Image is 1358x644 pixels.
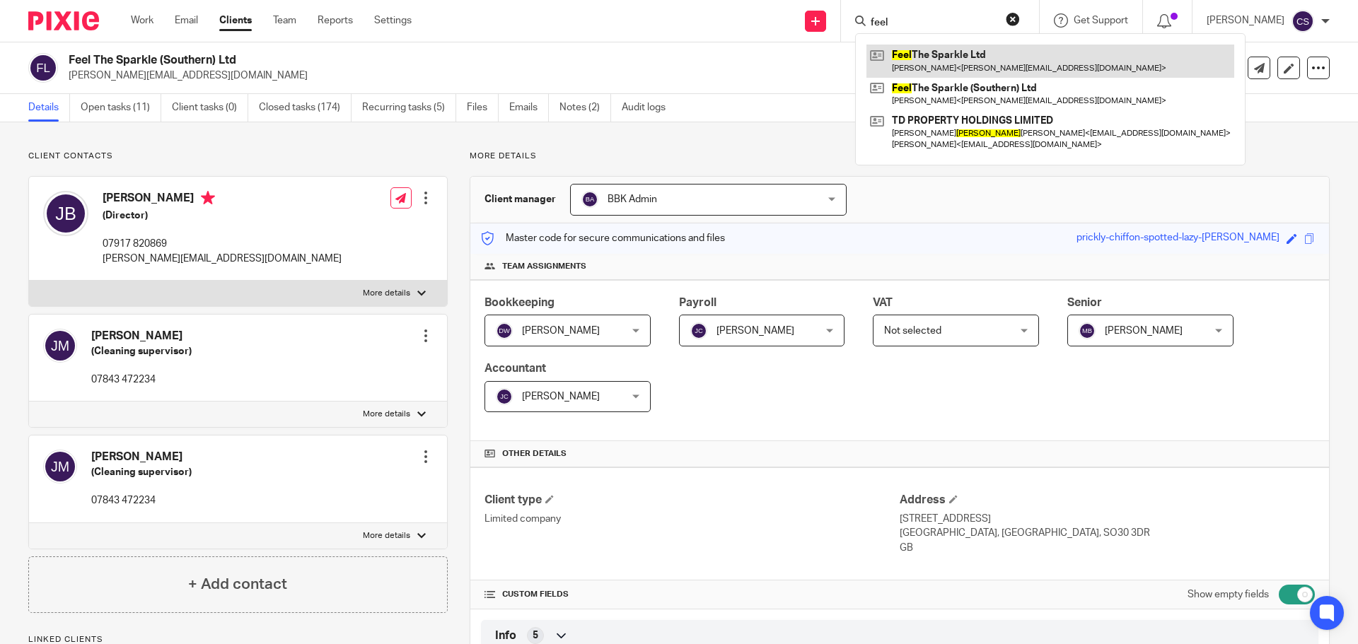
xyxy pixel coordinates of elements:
h3: Client manager [484,192,556,206]
h4: CUSTOM FIELDS [484,589,900,600]
img: svg%3E [581,191,598,208]
span: Other details [502,448,567,459]
a: Notes (2) [559,94,611,122]
a: Emails [509,94,549,122]
p: More details [363,530,410,541]
a: Work [131,13,153,28]
p: Master code for secure communications and files [481,231,725,245]
input: Search [869,17,997,30]
span: [PERSON_NAME] [522,392,600,402]
p: Client contacts [28,151,448,162]
span: Team assignments [502,261,586,272]
span: Not selected [884,326,941,336]
span: Bookkeeping [484,297,555,308]
a: Reports [318,13,353,28]
a: Team [273,13,296,28]
span: Info [495,628,516,643]
h4: [PERSON_NAME] [91,329,192,344]
a: Clients [219,13,252,28]
a: Recurring tasks (5) [362,94,456,122]
img: svg%3E [28,53,58,83]
a: Audit logs [622,94,676,122]
span: Get Support [1074,16,1128,25]
p: Limited company [484,512,900,526]
img: svg%3E [1079,322,1096,339]
img: Pixie [28,11,99,30]
h4: + Add contact [188,573,287,595]
h4: Client type [484,493,900,508]
p: More details [363,288,410,299]
a: Settings [374,13,412,28]
img: svg%3E [690,322,707,339]
h4: [PERSON_NAME] [91,450,192,464]
p: [PERSON_NAME][EMAIL_ADDRESS][DOMAIN_NAME] [103,252,342,266]
p: [STREET_ADDRESS] [900,512,1315,526]
p: 07843 472234 [91,493,192,508]
a: Client tasks (0) [172,94,248,122]
img: svg%3E [496,322,513,339]
p: GB [900,541,1315,555]
i: Primary [201,191,215,205]
a: Closed tasks (174) [259,94,352,122]
a: Details [28,94,70,122]
h4: [PERSON_NAME] [103,191,342,209]
p: 07917 820869 [103,237,342,251]
span: Payroll [679,297,716,308]
p: [GEOGRAPHIC_DATA], [GEOGRAPHIC_DATA], SO30 3DR [900,526,1315,540]
span: [PERSON_NAME] [716,326,794,336]
p: [PERSON_NAME][EMAIL_ADDRESS][DOMAIN_NAME] [69,69,1137,83]
div: prickly-chiffon-spotted-lazy-[PERSON_NAME] [1076,230,1279,247]
p: More details [470,151,1330,162]
span: [PERSON_NAME] [522,326,600,336]
a: Files [467,94,499,122]
span: 5 [533,628,538,643]
button: Clear [1006,12,1020,26]
img: svg%3E [43,329,77,363]
h2: Feel The Sparkle (Southern) Ltd [69,53,924,68]
a: Open tasks (11) [81,94,161,122]
p: 07843 472234 [91,373,192,387]
h5: (Cleaning supervisor) [91,465,192,479]
p: More details [363,409,410,420]
p: [PERSON_NAME] [1207,13,1284,28]
label: Show empty fields [1188,587,1269,602]
span: BBK Admin [608,194,657,204]
img: svg%3E [43,191,88,236]
a: Email [175,13,198,28]
h5: (Director) [103,209,342,223]
span: Accountant [484,363,546,374]
img: svg%3E [1292,10,1314,33]
span: Senior [1067,297,1102,308]
h5: (Cleaning supervisor) [91,344,192,358]
img: svg%3E [496,388,513,405]
span: [PERSON_NAME] [1105,326,1183,336]
span: VAT [873,297,893,308]
h4: Address [900,493,1315,508]
img: svg%3E [43,450,77,484]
